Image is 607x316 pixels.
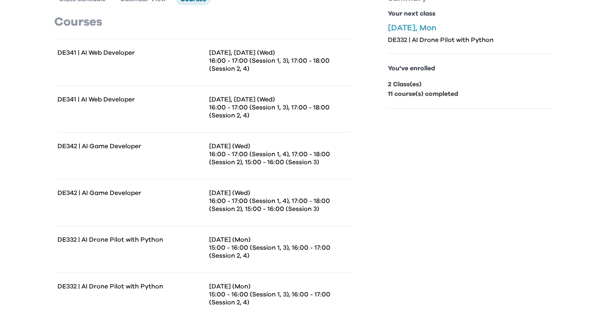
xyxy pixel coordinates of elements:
[209,197,351,213] p: 16:00 - 17:00 (Session 1, 4), 17:00 - 18:00 (Session 2), 15:00 - 16:00 (Session 3)
[209,95,351,103] p: [DATE], [DATE] (Wed)
[209,290,351,306] p: 15:00 - 16:00 (Session 1, 3), 16:00 - 17:00 (Session 2, 4)
[209,282,351,290] p: [DATE] (Mon)
[57,189,204,197] p: DE342 | AI Game Developer
[57,49,204,57] p: DE341 | AI Web Developer
[57,142,204,150] p: DE342 | AI Game Developer
[388,81,421,87] b: 2 Class(es)
[388,36,553,44] p: DE332 | AI Drone Pilot with Python
[209,142,351,150] p: [DATE] (Wed)
[388,9,553,18] p: Your next class
[388,23,553,33] p: [DATE], Mon
[388,64,553,73] p: You've enrolled
[388,91,458,97] b: 11 course(s) completed
[209,103,351,119] p: 16:00 - 17:00 (Session 1, 3), 17:00 - 18:00 (Session 2, 4)
[209,49,351,57] p: [DATE], [DATE] (Wed)
[209,189,351,197] p: [DATE] (Wed)
[54,15,354,29] p: Courses
[209,236,351,244] p: [DATE] (Mon)
[209,150,351,166] p: 16:00 - 17:00 (Session 1, 4), 17:00 - 18:00 (Session 2), 15:00 - 16:00 (Session 3)
[57,236,204,244] p: DE332 | AI Drone Pilot with Python
[57,282,204,290] p: DE332 | AI Drone Pilot with Python
[57,95,204,103] p: DE341 | AI Web Developer
[209,57,351,73] p: 16:00 - 17:00 (Session 1, 3), 17:00 - 18:00 (Session 2, 4)
[209,244,351,260] p: 15:00 - 16:00 (Session 1, 3), 16:00 - 17:00 (Session 2, 4)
